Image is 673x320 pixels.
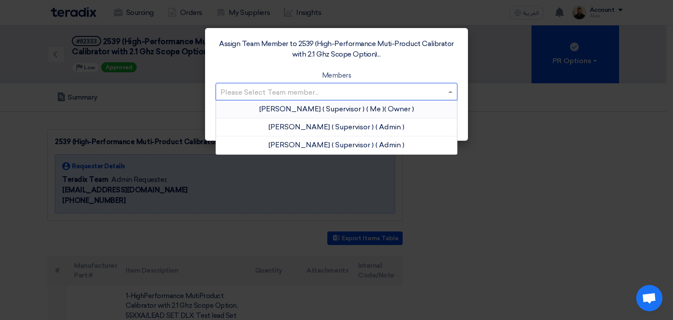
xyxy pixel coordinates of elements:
span: ( Supervisor ) [332,123,374,131]
span: ( Supervisor ) [332,141,374,149]
div: ( ) [216,100,457,118]
span: ( Me ) [366,105,384,113]
div: Assign Team Member to 2539 (High-Performance Muti-Product Calibrator with 2.1 Ghz Scope Option)... [216,39,457,60]
label: Members [322,71,351,81]
div: Open chat [636,285,662,311]
span: ( Supervisor ) [322,105,365,113]
app-roles: Admin [377,141,403,149]
div: ( ) [216,136,457,154]
app-roles: Admin [377,123,403,131]
div: ( ) [216,118,457,136]
app-roles: Owner [386,105,412,113]
span: [PERSON_NAME] [259,105,321,113]
span: [PERSON_NAME] [269,141,330,149]
span: [PERSON_NAME] [269,123,330,131]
